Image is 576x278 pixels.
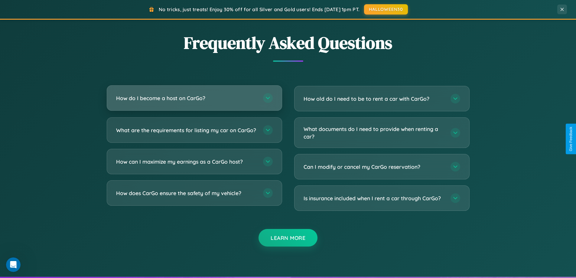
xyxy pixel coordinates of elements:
h3: What are the requirements for listing my car on CarGo? [116,126,257,134]
span: No tricks, just treats! Enjoy 30% off for all Silver and Gold users! Ends [DATE] 1pm PT. [159,6,360,12]
iframe: Intercom live chat [6,257,21,272]
h3: How do I become a host on CarGo? [116,94,257,102]
h3: How old do I need to be to rent a car with CarGo? [304,95,444,103]
h3: How can I maximize my earnings as a CarGo host? [116,158,257,165]
button: Learn More [259,229,317,247]
h3: What documents do I need to provide when renting a car? [304,125,444,140]
h3: Can I modify or cancel my CarGo reservation? [304,163,444,171]
div: Give Feedback [569,127,573,151]
h3: Is insurance included when I rent a car through CarGo? [304,195,444,202]
h3: How does CarGo ensure the safety of my vehicle? [116,189,257,197]
button: HALLOWEEN30 [364,4,408,15]
h2: Frequently Asked Questions [107,31,470,54]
